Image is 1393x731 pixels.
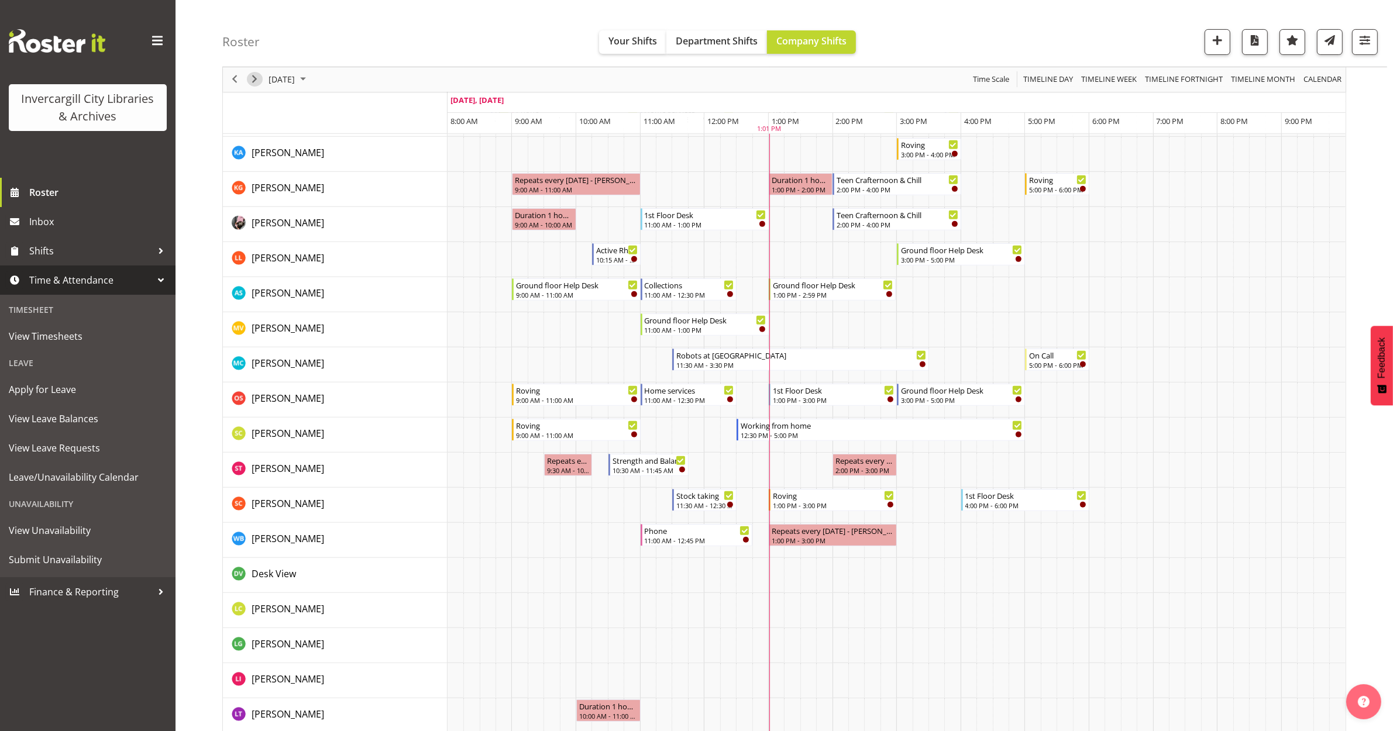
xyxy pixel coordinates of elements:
[29,271,152,289] span: Time & Attendance
[769,524,897,546] div: Willem Burger"s event - Repeats every tuesday - Willem Burger Begin From Tuesday, September 30, 2...
[676,489,734,501] div: Stock taking
[252,673,324,685] span: [PERSON_NAME]
[29,184,170,201] span: Roster
[599,30,666,54] button: Your Shifts
[579,116,611,126] span: 10:00 AM
[223,382,448,418] td: Olivia Stanley resource
[512,173,640,195] div: Katie Greene"s event - Repeats every tuesday - Katie Greene Begin From Tuesday, September 30, 202...
[222,35,260,49] h4: Roster
[516,395,637,405] div: 9:00 AM - 11:00 AM
[252,391,324,405] a: [PERSON_NAME]
[666,30,767,54] button: Department Shifts
[225,67,245,92] div: previous period
[773,501,894,510] div: 1:00 PM - 3:00 PM
[3,463,173,492] a: Leave/Unavailability Calendar
[252,322,324,335] span: [PERSON_NAME]
[776,35,847,47] span: Company Shifts
[1317,29,1343,55] button: Send a list of all shifts for the selected filtered period to all rostered employees.
[3,492,173,516] div: Unavailability
[223,137,448,172] td: Kathy Aloniu resource
[252,567,296,580] span: Desk View
[767,30,856,54] button: Company Shifts
[223,628,448,663] td: Lisa Griffiths resource
[252,496,324,511] a: [PERSON_NAME]
[516,290,637,299] div: 9:00 AM - 11:00 AM
[835,466,894,475] div: 2:00 PM - 3:00 PM
[3,404,173,433] a: View Leave Balances
[512,419,640,441] div: Samuel Carter"s event - Roving Begin From Tuesday, September 30, 2025 at 9:00:00 AM GMT+13:00 End...
[837,220,958,229] div: 2:00 PM - 4:00 PM
[772,536,894,545] div: 1:00 PM - 3:00 PM
[223,277,448,312] td: Mandy Stenton resource
[641,384,737,406] div: Olivia Stanley"s event - Home services Begin From Tuesday, September 30, 2025 at 11:00:00 AM GMT+...
[9,381,167,398] span: Apply for Leave
[608,454,689,476] div: Saniya Thompson"s event - Strength and Balance Begin From Tuesday, September 30, 2025 at 10:30:00...
[512,384,640,406] div: Olivia Stanley"s event - Roving Begin From Tuesday, September 30, 2025 at 9:00:00 AM GMT+13:00 En...
[264,67,313,92] div: September 30, 2025
[1157,116,1184,126] span: 7:00 PM
[1029,174,1086,185] div: Roving
[676,349,926,361] div: Robots at [GEOGRAPHIC_DATA]
[1229,73,1298,87] button: Timeline Month
[252,251,324,265] a: [PERSON_NAME]
[223,558,448,593] td: Desk View resource
[773,279,893,291] div: Ground floor Help Desk
[1029,349,1086,361] div: On Call
[252,672,324,686] a: [PERSON_NAME]
[1230,73,1296,87] span: Timeline Month
[900,116,927,126] span: 3:00 PM
[1358,696,1370,708] img: help-xxl-2.png
[676,501,734,510] div: 11:30 AM - 12:30 PM
[965,501,1086,510] div: 4:00 PM - 6:00 PM
[252,216,324,229] span: [PERSON_NAME]
[1079,73,1139,87] button: Timeline Week
[901,139,958,150] div: Roving
[645,536,750,545] div: 11:00 AM - 12:45 PM
[772,185,830,194] div: 1:00 PM - 2:00 PM
[515,116,542,126] span: 9:00 AM
[645,525,750,536] div: Phone
[252,602,324,615] span: [PERSON_NAME]
[9,468,167,486] span: Leave/Unavailability Calendar
[901,384,1022,396] div: Ground floor Help Desk
[833,173,961,195] div: Katie Greene"s event - Teen Crafternoon & Chill Begin From Tuesday, September 30, 2025 at 2:00:00...
[29,213,170,230] span: Inbox
[965,489,1086,501] div: 1st Floor Desk
[1028,116,1055,126] span: 5:00 PM
[961,489,1089,511] div: Serena Casey"s event - 1st Floor Desk Begin From Tuesday, September 30, 2025 at 4:00:00 PM GMT+13...
[608,35,657,47] span: Your Shifts
[773,290,893,299] div: 1:00 PM - 2:59 PM
[29,242,152,260] span: Shifts
[245,67,264,92] div: next period
[645,279,734,291] div: Collections
[836,116,864,126] span: 2:00 PM
[833,454,897,476] div: Saniya Thompson"s event - Repeats every tuesday - Saniya Thompson Begin From Tuesday, September 3...
[223,593,448,628] td: Linda Cooper resource
[737,419,1025,441] div: Samuel Carter"s event - Working from home Begin From Tuesday, September 30, 2025 at 12:30:00 PM G...
[1144,73,1224,87] span: Timeline Fortnight
[516,430,637,440] div: 9:00 AM - 11:00 AM
[579,700,638,712] div: Duration 1 hours - [PERSON_NAME]
[3,375,173,404] a: Apply for Leave
[707,116,739,126] span: 12:00 PM
[1242,29,1268,55] button: Download a PDF of the roster for the current day
[515,209,573,220] div: Duration 1 hours - [PERSON_NAME]
[223,663,448,698] td: Lisa Imamura resource
[592,243,640,265] div: Lynette Lockett"s event - Active Rhyming Begin From Tuesday, September 30, 2025 at 10:15:00 AM GM...
[516,419,637,431] div: Roving
[252,146,324,159] span: [PERSON_NAME]
[3,322,173,351] a: View Timesheets
[773,384,894,396] div: 1st Floor Desk
[645,220,766,229] div: 11:00 AM - 1:00 PM
[223,347,448,382] td: Michelle Cunningham resource
[3,351,173,375] div: Leave
[252,356,324,370] a: [PERSON_NAME]
[772,525,894,536] div: Repeats every [DATE] - [PERSON_NAME]
[516,279,637,291] div: Ground floor Help Desk
[252,287,324,299] span: [PERSON_NAME]
[772,116,799,126] span: 1:00 PM
[596,244,637,256] div: Active Rhyming
[1143,73,1225,87] button: Fortnight
[1285,116,1312,126] span: 9:00 PM
[252,392,324,405] span: [PERSON_NAME]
